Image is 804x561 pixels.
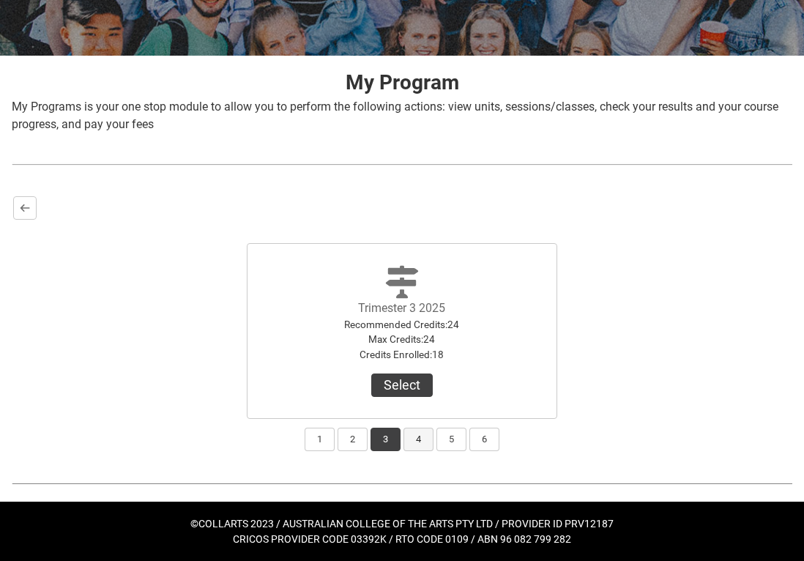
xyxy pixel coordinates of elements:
img: REDU_GREY_LINE [12,157,792,171]
label: Trimester 3 2025 [358,301,445,315]
span: My Programs is your one stop module to allow you to perform the following actions: view units, se... [12,100,778,131]
div: Recommended Credits : 24 [320,317,484,332]
div: Max Credits : 24 [320,332,484,346]
button: 4 [403,428,433,451]
button: 5 [436,428,466,451]
img: REDU_GREY_LINE [12,477,792,490]
button: 6 [469,428,499,451]
button: 1 [305,428,335,451]
button: Back [13,196,37,220]
button: Trimester 3 2025Recommended Credits:24Max Credits:24Credits Enrolled:18 [371,374,433,397]
div: Credits Enrolled : 18 [320,347,484,362]
button: 3 [371,428,401,451]
button: 2 [338,428,368,451]
strong: My Program [346,70,459,94]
